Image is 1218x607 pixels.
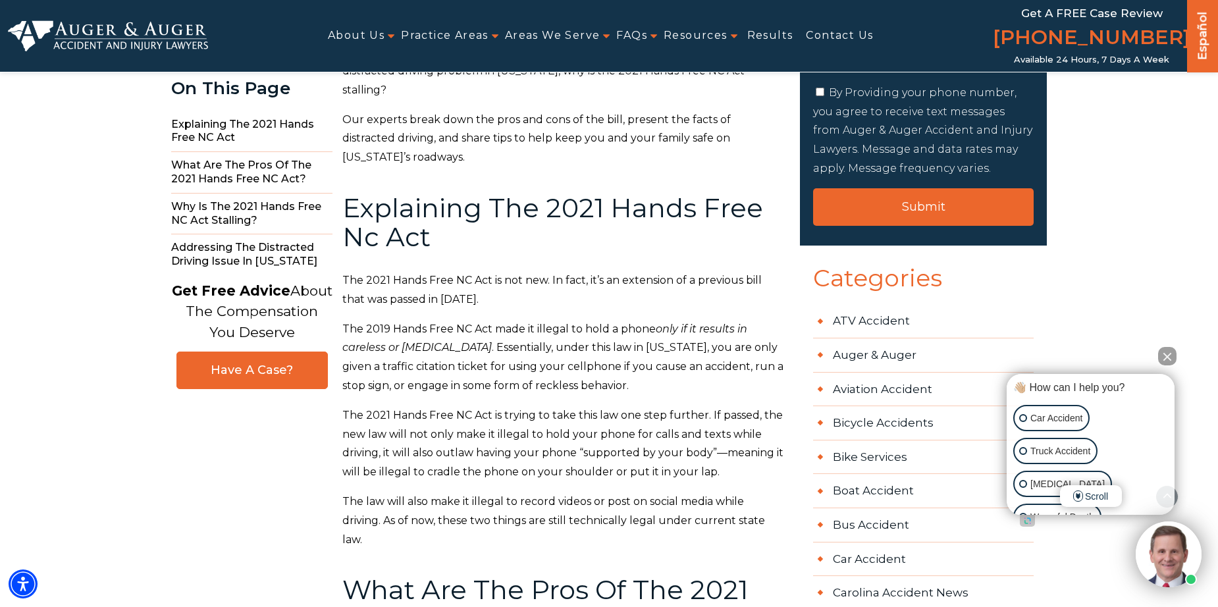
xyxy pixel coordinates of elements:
a: [PHONE_NUMBER] [993,23,1190,55]
a: Aviation Accident [813,373,1034,407]
a: Bus Accident [813,508,1034,542]
span: . Essentially, under this law in [US_STATE], you are only given a traffic citation ticket for usi... [342,341,783,392]
p: [MEDICAL_DATA] [1030,476,1105,492]
a: Bicycle Accidents [813,406,1034,440]
p: Car Accident [1030,410,1082,427]
a: Car Accident [813,542,1034,577]
span: Get a FREE Case Review [1021,7,1163,20]
div: On This Page [171,79,332,98]
span: What are the pros of the 2021 Hands Free NC Act? [171,152,332,194]
a: Areas We Serve [505,21,600,51]
img: Intaker widget Avatar [1136,521,1202,587]
input: Submit [813,188,1034,226]
button: Close Intaker Chat Widget [1158,347,1177,365]
p: Wrongful Death [1030,509,1094,525]
a: Bike Services [813,440,1034,475]
span: The 2021 Hands Free NC Act is trying to take this law one step further. If passed, the new law wi... [342,409,783,478]
span: However, legislators predict the bill will be pushed out to 2022—another stumbling block in [US_S... [342,8,768,96]
p: About The Compensation You Deserve [172,280,332,343]
a: Open intaker chat [1020,515,1035,527]
div: Accessibility Menu [9,569,38,598]
span: Available 24 Hours, 7 Days a Week [1014,55,1169,65]
a: Results [747,21,793,51]
div: 👋🏼 How can I help you? [1010,381,1171,395]
a: FAQs [616,21,647,51]
a: Auger & Auger [813,338,1034,373]
span: Have A Case? [190,363,314,378]
span: The 2019 Hands Free NC Act made it illegal to hold a phone [342,323,656,335]
a: Resources [664,21,728,51]
a: About Us [328,21,384,51]
label: By Providing your phone number, you agree to receive text messages from Auger & Auger Accident an... [813,86,1032,174]
a: Have A Case? [176,352,328,389]
span: Addressing the distracted driving issue in [US_STATE] [171,234,332,275]
span: Scroll [1060,485,1122,507]
a: Practice Areas [401,21,489,51]
img: Auger & Auger Accident and Injury Lawyers Logo [8,20,208,51]
span: Our experts break down the pros and cons of the bill, present the facts of distracted driving, an... [342,113,731,164]
a: ATV Accident [813,304,1034,338]
span: The law will also make it illegal to record videos or post on social media while driving. As of n... [342,495,765,546]
span: Why is the 2021 Hands Free NC Act stalling? [171,194,332,235]
h4: Categories [800,265,1047,305]
a: Boat Accident [813,474,1034,508]
span: Explaining the 2021 Hands Free NC Act [171,111,332,153]
p: Truck Accident [1030,443,1090,460]
a: Contact Us [806,21,873,51]
span: Explaining The 2021 Hands Free Nc Act [342,192,763,253]
span: The 2021 Hands Free NC Act is not new. In fact, it’s an extension of a previous bill that was pas... [342,274,762,305]
strong: Get Free Advice [172,282,290,299]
